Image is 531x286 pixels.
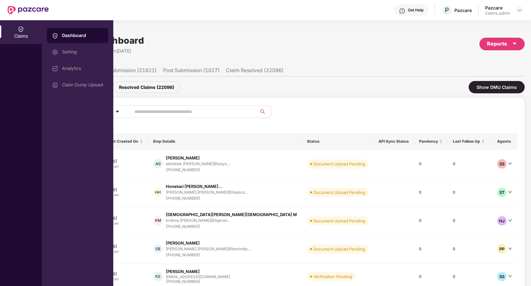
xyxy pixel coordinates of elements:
img: svg+xml;base64,PHN2ZyBpZD0iRGFzaGJvYXJkIiB4bWxucz0iaHR0cDovL3d3dy53My5vcmcvMjAwMC9zdmciIHdpZHRoPS... [52,65,58,72]
th: Status [302,133,373,150]
div: 10:59 am [104,164,143,169]
div: SB [153,244,163,254]
img: New Pazcare Logo [8,6,49,14]
div: Reports [487,40,517,48]
div: 10:54 am [104,249,143,254]
span: search [256,109,269,114]
span: Ticket Created On [104,139,138,144]
li: Pre Submission (21821) [99,67,157,76]
div: KS [153,272,163,281]
div: [PERSON_NAME] [166,155,200,161]
th: Last Follow Up [448,133,490,150]
div: Document Upload Pending [313,189,365,196]
th: API Sync Status [373,133,414,150]
div: AG [153,159,163,169]
div: HJ [497,216,507,226]
td: 0 [448,235,490,264]
div: [DATE] [104,271,143,277]
div: Dashboard [62,32,103,39]
div: krishna.[PERSON_NAME]@tigeran... [166,218,230,222]
li: Post Submission (1027) [163,67,220,76]
button: search [256,105,272,118]
span: down [508,219,512,222]
div: Honekari [PERSON_NAME]... [166,183,222,190]
span: down [508,274,512,278]
div: 10:59 am [104,192,143,198]
td: 0 [414,207,448,235]
td: 0 [448,178,490,207]
div: Resolved Claims (22096) [113,81,180,93]
div: [PHONE_NUMBER] [166,279,230,285]
span: Pendency [419,139,438,144]
div: Document Upload Pending [313,161,365,167]
td: 0 [414,235,448,264]
div: HH [153,188,163,197]
div: Document Upload Pending [313,218,365,224]
div: [PERSON_NAME] [166,240,200,246]
img: svg+xml;base64,PHN2ZyBpZD0iU2V0dGluZy0yMHgyMCIgeG1sbnM9Imh0dHA6Ly93d3cudzMub3JnLzIwMDAvc3ZnIiB3aW... [52,49,58,55]
th: TPA [490,133,516,150]
div: SS [497,159,507,169]
div: PP [497,244,507,254]
div: [PHONE_NUMBER] [166,252,251,258]
img: svg+xml;base64,PHN2ZyBpZD0iSGVscC0zMngzMiIgeG1sbnM9Imh0dHA6Ly93d3cudzMub3JnLzIwMDAvc3ZnIiB3aWR0aD... [399,8,405,14]
div: [EMAIL_ADDRESS][DOMAIN_NAME] [166,275,230,279]
div: [DATE] [104,244,143,249]
div: Document Upload Pending [313,246,365,252]
div: KM [153,216,163,226]
td: MEDI [490,150,516,178]
th: Pendency [414,133,448,150]
span: caret-down [512,41,517,46]
span: down [508,162,512,165]
div: SS [497,272,507,281]
div: [DATE] [104,187,143,192]
img: svg+xml;base64,PHN2ZyBpZD0iVXBsb2FkX0xvZ3MiIGRhdGEtbmFtZT0iVXBsb2FkIExvZ3MiIHhtbG5zPSJodHRwOi8vd3... [52,82,58,88]
td: GODIGIT [490,235,516,264]
div: Claims_admin [485,11,510,16]
div: [PERSON_NAME] [166,269,200,275]
td: 0 [414,150,448,178]
div: Setting [62,49,103,54]
div: [PERSON_NAME].[PERSON_NAME]@tamindia.... [166,247,251,251]
div: [PHONE_NUMBER] [166,224,297,230]
div: Get Help [408,8,423,13]
span: down [508,247,512,251]
div: Claim Dump Upload [62,82,103,87]
div: [PERSON_NAME].[PERSON_NAME]@hopsco... [166,190,248,194]
th: Agents [492,133,517,150]
div: abhishek.[PERSON_NAME]@iasys.... [166,162,230,166]
div: Verification Pending [313,273,352,280]
div: Pazcare [485,5,510,11]
th: Ticket Created On [99,133,148,150]
td: 0 [448,150,490,178]
div: 10:42 am [104,277,143,282]
td: 0 [448,207,490,235]
img: svg+xml;base64,PHN2ZyBpZD0iQ2xhaW0iIHhtbG5zPSJodHRwOi8vd3d3LnczLm9yZy8yMDAwL3N2ZyIgd2lkdGg9IjIwIi... [18,26,24,32]
span: Last Follow Up [453,139,480,144]
img: svg+xml;base64,PHN2ZyBpZD0iQ2xhaW0iIHhtbG5zPSJodHRwOi8vd3d3LnczLm9yZy8yMDAwL3N2ZyIgd2lkdGg9IjIwIi... [52,33,58,39]
span: P [445,6,449,14]
div: [PHONE_NUMBER] [166,196,248,202]
th: Emp Details [148,133,302,150]
div: [PHONE_NUMBER] [166,167,230,173]
div: 10:58 am [104,221,143,226]
div: Analytics [62,66,103,71]
div: [DATE] [104,215,143,221]
td: 0 [414,178,448,207]
td: MEDI [490,207,516,235]
div: Pazcare [454,7,472,13]
span: down [508,190,512,194]
td: HI [490,178,516,207]
div: Show DMU Claims [469,81,525,93]
li: Claim Resolved (22096) [226,67,284,76]
div: ST [497,188,507,197]
span: caret-down [115,109,120,115]
div: [DEMOGRAPHIC_DATA][PERSON_NAME][DEMOGRAPHIC_DATA] M [166,212,297,218]
img: svg+xml;base64,PHN2ZyBpZD0iRHJvcGRvd24tMzJ4MzIiIHhtbG5zPSJodHRwOi8vd3d3LnczLm9yZy8yMDAwL3N2ZyIgd2... [517,8,522,13]
div: [DATE] [104,159,143,164]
